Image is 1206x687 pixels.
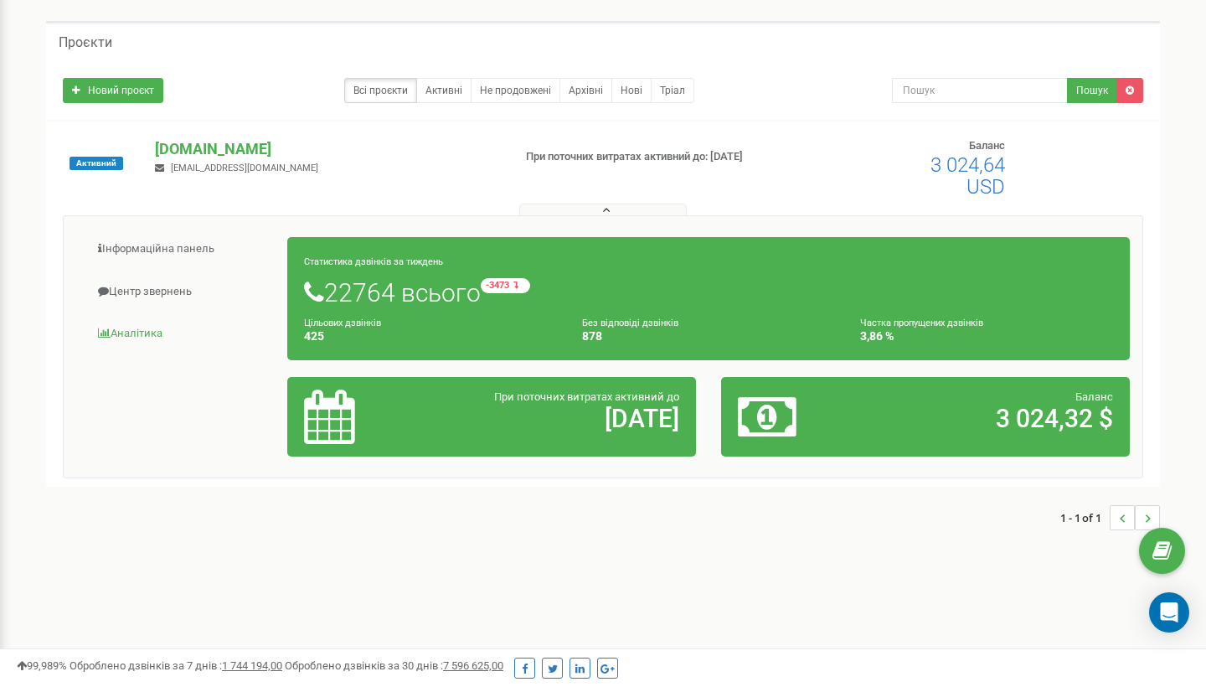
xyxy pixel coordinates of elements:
span: Оброблено дзвінків за 30 днів : [285,659,503,672]
p: [DOMAIN_NAME] [155,138,498,160]
a: Нові [611,78,652,103]
u: 7 596 625,00 [443,659,503,672]
a: Тріал [651,78,694,103]
span: Баланс [969,139,1005,152]
small: Цільових дзвінків [304,318,381,328]
p: При поточних витратах активний до: [DATE] [526,149,777,165]
nav: ... [1060,488,1160,547]
span: Баланс [1075,390,1113,403]
span: При поточних витратах активний до [494,390,679,403]
div: Open Intercom Messenger [1149,592,1189,633]
small: Без відповіді дзвінків [582,318,678,328]
a: Не продовжені [471,78,560,103]
input: Пошук [892,78,1068,103]
h5: Проєкти [59,35,112,50]
span: 1 - 1 of 1 [1060,505,1110,530]
h4: 3,86 % [860,330,1113,343]
a: Аналiтика [76,313,288,354]
h2: [DATE] [437,405,679,432]
small: Частка пропущених дзвінків [860,318,983,328]
span: Оброблено дзвінків за 7 днів : [70,659,282,672]
a: Інформаційна панель [76,229,288,270]
small: -3473 [481,278,530,293]
u: 1 744 194,00 [222,659,282,672]
a: Центр звернень [76,271,288,313]
a: Активні [416,78,472,103]
h2: 3 024,32 $ [871,405,1113,432]
span: 3 024,64 USD [930,153,1005,199]
small: Статистика дзвінків за тиждень [304,256,443,267]
a: Архівні [559,78,612,103]
h4: 425 [304,330,557,343]
a: Новий проєкт [63,78,163,103]
a: Всі проєкти [344,78,417,103]
span: [EMAIL_ADDRESS][DOMAIN_NAME] [171,163,318,173]
button: Пошук [1067,78,1117,103]
span: 99,989% [17,659,67,672]
h1: 22764 всього [304,278,1113,307]
h4: 878 [582,330,835,343]
span: Активний [70,157,123,170]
